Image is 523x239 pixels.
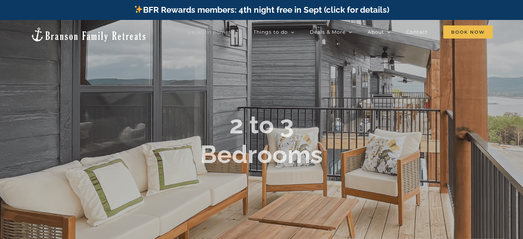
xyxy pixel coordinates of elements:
a: Things to do [253,25,294,39]
a: Contact [406,25,428,39]
span: Deals & More [310,30,346,34]
span: About [368,30,384,34]
span: Contact [406,30,428,34]
a: Vacation homes [188,25,238,39]
a: BFR Rewards members: 4th night free in Sept (click for details) [134,5,389,15]
img: Branson Family Retreats Logo [30,27,147,42]
nav: Main Menu [188,25,493,39]
a: About [368,25,391,39]
b: 2 to 3 Bedrooms [200,110,323,169]
a: Deals & More [310,25,352,39]
a: Book Now [443,25,493,39]
span: Things to do [253,30,288,34]
span: Book Now [443,25,493,39]
img: ✨ [134,5,143,13]
span: Vacation homes [188,30,231,34]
